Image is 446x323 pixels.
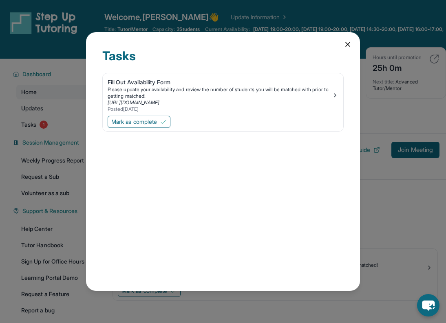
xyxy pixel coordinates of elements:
[108,86,332,99] div: Please update your availability and review the number of students you will be matched with prior ...
[160,119,167,125] img: Mark as complete
[108,99,159,105] a: [URL][DOMAIN_NAME]
[108,106,332,112] div: Posted [DATE]
[103,73,343,114] a: Fill Out Availability FormPlease update your availability and review the number of students you w...
[111,118,157,126] span: Mark as complete
[417,294,439,316] button: chat-button
[108,78,332,86] div: Fill Out Availability Form
[108,116,170,128] button: Mark as complete
[102,48,344,73] div: Tasks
